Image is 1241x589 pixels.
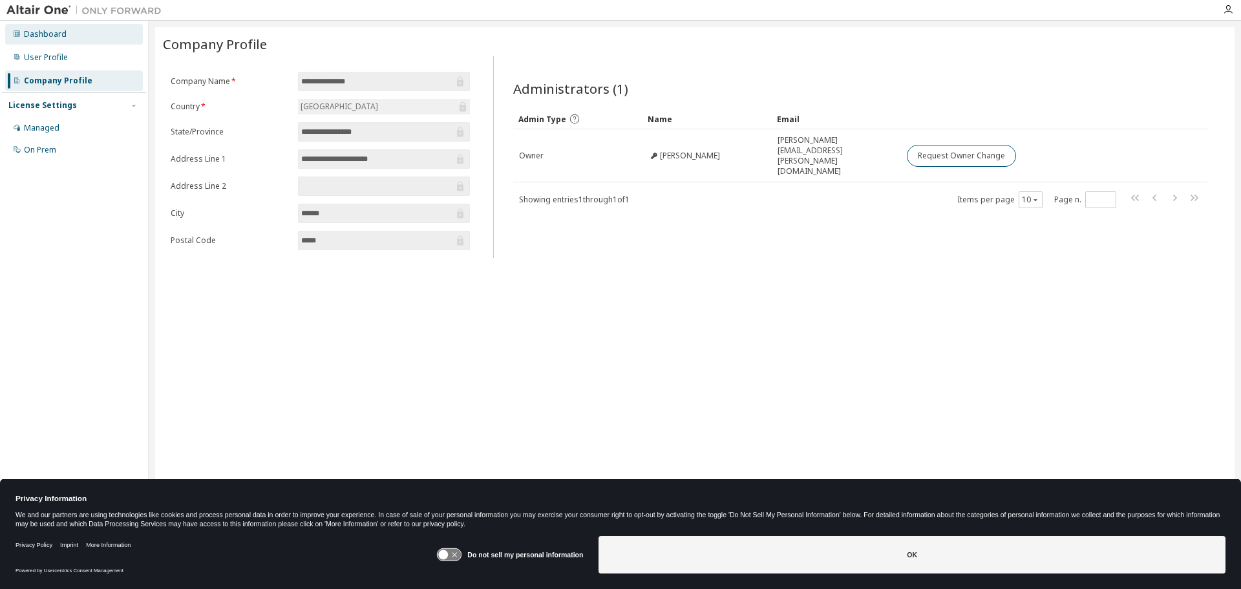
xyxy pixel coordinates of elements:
[660,151,720,161] span: [PERSON_NAME]
[171,181,290,191] label: Address Line 2
[8,100,77,111] div: License Settings
[24,123,59,133] div: Managed
[1054,191,1116,208] span: Page n.
[518,114,566,125] span: Admin Type
[171,76,290,87] label: Company Name
[778,135,895,177] span: [PERSON_NAME][EMAIL_ADDRESS][PERSON_NAME][DOMAIN_NAME]
[24,52,68,63] div: User Profile
[298,99,470,114] div: [GEOGRAPHIC_DATA]
[513,80,628,98] span: Administrators (1)
[171,154,290,164] label: Address Line 1
[519,151,544,161] span: Owner
[24,76,92,86] div: Company Profile
[163,35,267,53] span: Company Profile
[171,235,290,246] label: Postal Code
[777,109,896,129] div: Email
[519,194,630,205] span: Showing entries 1 through 1 of 1
[171,102,290,112] label: Country
[648,109,767,129] div: Name
[1022,195,1039,205] button: 10
[171,127,290,137] label: State/Province
[171,208,290,219] label: City
[907,145,1016,167] button: Request Owner Change
[299,100,380,114] div: [GEOGRAPHIC_DATA]
[24,29,67,39] div: Dashboard
[24,145,56,155] div: On Prem
[6,4,168,17] img: Altair One
[957,191,1043,208] span: Items per page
